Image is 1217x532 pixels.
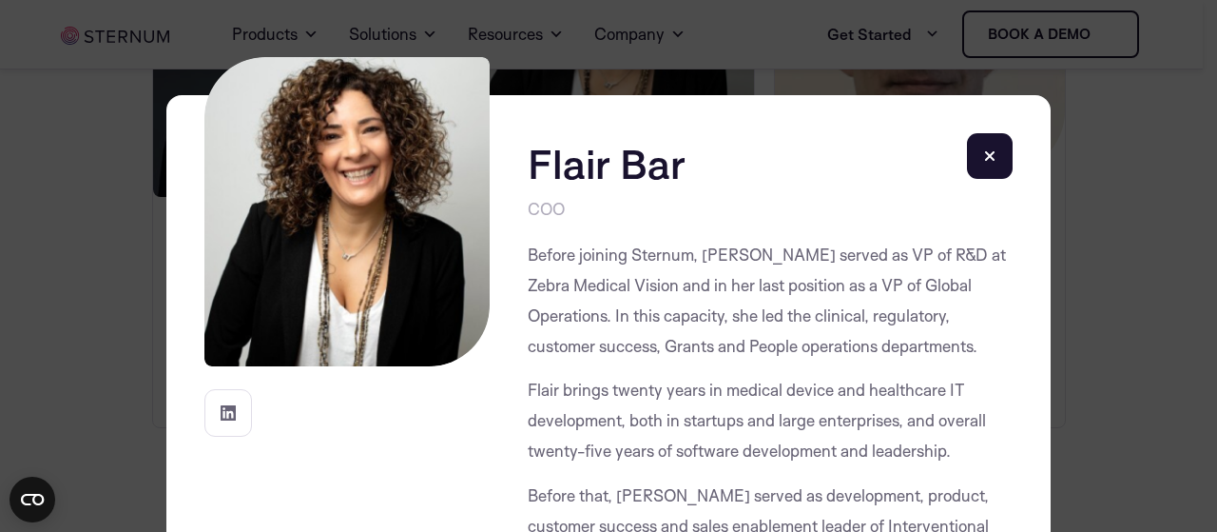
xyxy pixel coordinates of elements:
[528,141,956,187] h3: Flair Bar
[10,477,55,522] button: Open CMP widget
[528,375,1013,466] p: Flair brings twenty years in medical device and healthcare IT development, both in startups and l...
[204,57,490,366] img: Flair Bar
[528,194,565,225] span: COO
[528,240,1013,362] p: Before joining Sternum, [PERSON_NAME] served as VP of R&D at Zebra Medical Vision and in her last...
